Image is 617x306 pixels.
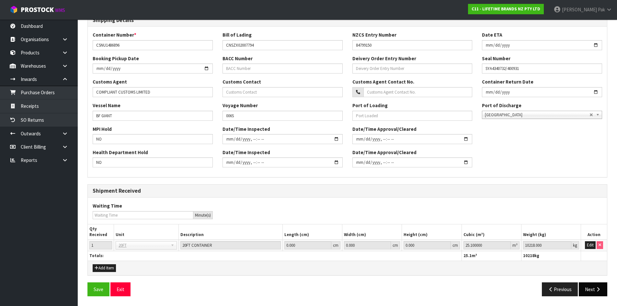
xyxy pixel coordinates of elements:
[88,251,462,261] th: Totals:
[571,241,579,249] div: kg
[282,224,342,240] th: Length (cm)
[93,157,213,167] input: Health Department Hold
[93,111,213,121] input: Vessel Name
[223,126,270,132] label: Date/Time Inspected
[598,6,605,13] span: Pak
[482,87,602,97] input: Container Return Date
[352,157,473,167] input: Date/Time Inspected
[223,63,343,74] input: BACC Number
[93,55,139,62] label: Booking Pickup Date
[462,251,521,261] th: m³
[468,4,544,14] a: C11 - LIFETIME BRANDS NZ PTY LTD
[223,31,252,38] label: Bill of Lading
[585,241,596,249] button: Edit
[482,78,533,85] label: Container Return Date
[482,31,502,38] label: Date ETA
[87,282,109,296] button: Save
[179,224,283,240] th: Description
[93,17,602,23] h3: Shipping Details
[93,31,136,38] label: Container Number
[193,211,213,219] div: Minute(s)
[93,63,213,74] input: Cont. Bookin Date
[93,202,122,209] label: Waiting Time
[352,78,414,85] label: Customs Agent Contact No.
[223,157,343,167] input: Date/Time Inspected
[21,6,54,14] span: ProStock
[523,241,571,249] input: Weight
[223,55,253,62] label: BACC Number
[114,224,178,240] th: Unit
[352,149,417,156] label: Date/Time Approval/Cleared
[55,7,65,13] small: WMS
[180,241,281,249] input: Description
[223,87,343,97] input: Customs Contact
[352,111,473,121] input: Port Loaded
[93,264,116,272] button: Add Item
[352,40,473,50] input: Entry Number
[93,126,112,132] label: MPI Hold
[542,282,578,296] button: Previous
[110,282,131,296] button: Exit
[93,188,602,194] h3: Shipment Received
[352,31,396,38] label: NZCS Entry Number
[223,149,270,156] label: Date/Time Inspected
[93,40,213,50] input: Container Number
[482,55,510,62] label: Seal Number
[223,102,258,109] label: Voyage Number
[581,224,607,240] th: Action
[93,78,127,85] label: Customs Agent
[88,224,114,240] th: Qty Received
[223,78,261,85] label: Customs Contact
[352,134,473,144] input: Date/Time Inspected
[223,40,343,50] input: Bill of Lading
[363,87,473,97] input: Customs Agent Contact No.
[93,102,120,109] label: Vessel Name
[523,253,534,258] span: 10218
[352,63,473,74] input: Deivery Order Entry Number
[391,241,400,249] div: cm
[331,241,340,249] div: cm
[521,251,581,261] th: kg
[562,6,597,13] span: [PERSON_NAME]
[463,241,511,249] input: Cubic
[404,241,451,249] input: Height
[352,102,388,109] label: Port of Loading
[482,63,602,74] input: Seal Number
[352,55,416,62] label: Deivery Order Entry Number
[402,224,462,240] th: Height (cm)
[485,111,589,119] span: [GEOGRAPHIC_DATA]
[511,241,520,249] div: m³
[462,224,521,240] th: Cubic (m³)
[89,241,112,249] input: Qty Received
[223,134,343,144] input: Date/Time Inspected
[93,211,193,219] input: Waiting Time
[472,6,540,12] strong: C11 - LIFETIME BRANDS NZ PTY LTD
[223,111,343,121] input: Voyage Number
[93,134,213,144] input: MPI Hold
[579,282,607,296] button: Next
[482,102,521,109] label: Port of Discharge
[93,149,148,156] label: Health Department Hold
[463,253,472,258] span: 25.1
[344,241,391,249] input: Width
[93,87,213,97] input: Customs Agent
[352,126,417,132] label: Date/Time Approval/Cleared
[284,241,331,249] input: Length
[451,241,460,249] div: cm
[119,242,168,249] span: 20FT
[521,224,581,240] th: Weight (kg)
[342,224,402,240] th: Width (cm)
[10,6,18,14] img: cube-alt.png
